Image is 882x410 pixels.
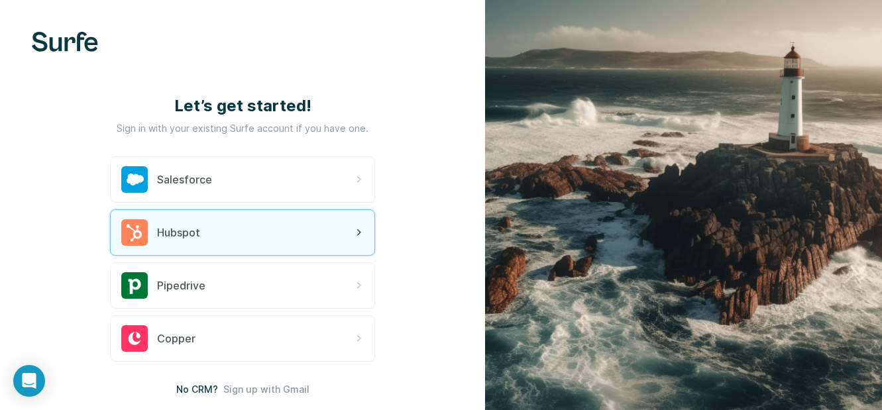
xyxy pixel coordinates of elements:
div: Ouvrir le Messenger Intercom [13,365,45,397]
p: Sign in with your existing Surfe account if you have one. [117,122,368,135]
img: Surfe's logo [32,32,98,52]
span: Salesforce [157,172,212,187]
span: Copper [157,331,195,346]
span: Pipedrive [157,278,205,293]
h1: Let’s get started! [110,95,375,117]
img: salesforce's logo [121,166,148,193]
img: hubspot's logo [121,219,148,246]
button: Sign up with Gmail [223,383,309,396]
span: No CRM? [176,383,218,396]
img: copper's logo [121,325,148,352]
span: Hubspot [157,225,200,240]
img: pipedrive's logo [121,272,148,299]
